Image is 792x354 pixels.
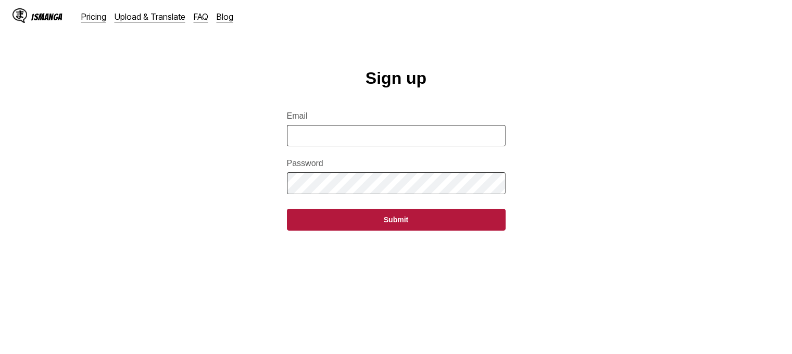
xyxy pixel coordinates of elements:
[31,12,62,22] div: IsManga
[287,159,506,168] label: Password
[366,69,426,88] h1: Sign up
[115,11,185,22] a: Upload & Translate
[287,209,506,231] button: Submit
[12,8,81,25] a: IsManga LogoIsManga
[287,111,506,121] label: Email
[194,11,208,22] a: FAQ
[217,11,233,22] a: Blog
[81,11,106,22] a: Pricing
[12,8,27,23] img: IsManga Logo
